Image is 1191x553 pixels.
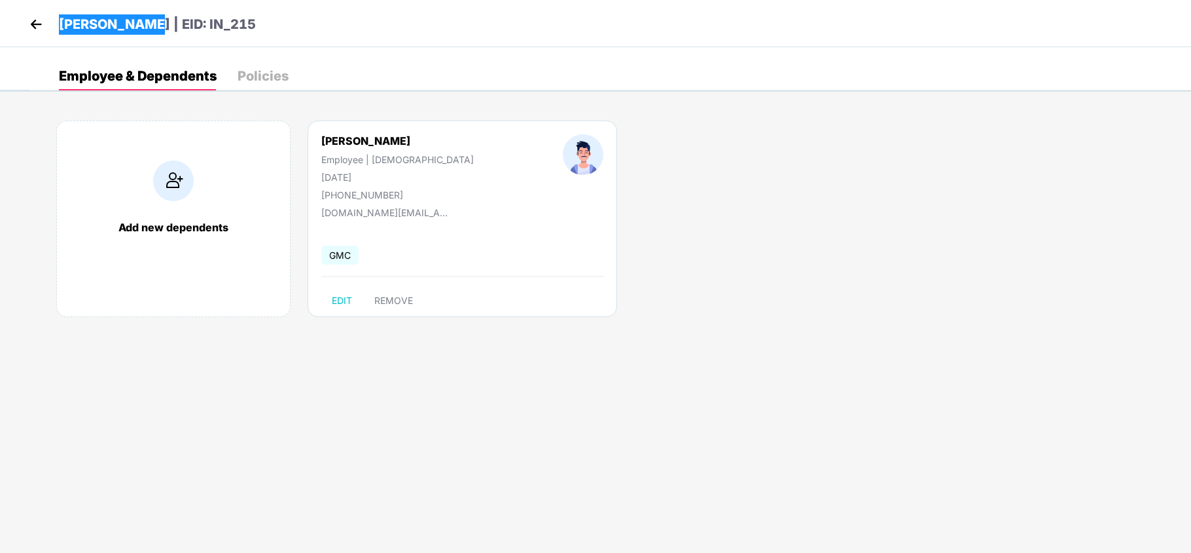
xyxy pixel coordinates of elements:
div: Add new dependents [70,221,277,234]
div: [PERSON_NAME] [321,134,474,147]
div: Employee & Dependents [59,69,217,83]
span: GMC [321,246,359,265]
button: REMOVE [364,290,423,311]
img: back [26,14,46,34]
div: [DATE] [321,172,474,183]
div: [PHONE_NUMBER] [321,189,474,200]
div: Employee | [DEMOGRAPHIC_DATA] [321,154,474,165]
img: addIcon [153,161,194,201]
button: EDIT [321,290,363,311]
img: profileImage [563,134,603,175]
div: Policies [238,69,289,83]
span: EDIT [332,296,352,306]
p: [PERSON_NAME] | EID: IN_215 [59,14,256,35]
span: REMOVE [374,296,413,306]
div: [DOMAIN_NAME][EMAIL_ADDRESS][DOMAIN_NAME] [321,207,452,218]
